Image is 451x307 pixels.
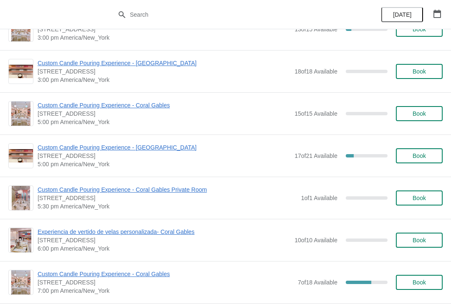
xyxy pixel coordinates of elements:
[38,152,290,160] span: [STREET_ADDRESS]
[38,101,290,109] span: Custom Candle Pouring Experience - Coral Gables
[396,106,443,121] button: Book
[396,190,443,206] button: Book
[38,194,297,202] span: [STREET_ADDRESS]
[294,152,337,159] span: 17 of 21 Available
[38,287,294,295] span: 7:00 pm America/New_York
[38,244,290,253] span: 6:00 pm America/New_York
[294,237,337,244] span: 10 of 10 Available
[129,7,338,22] input: Search
[38,59,290,67] span: Custom Candle Pouring Experience - [GEOGRAPHIC_DATA]
[11,17,31,41] img: Custom Candle Pouring Experience - Coral Gables | 154 Giralda Avenue, Coral Gables, FL, USA | 3:0...
[38,143,290,152] span: Custom Candle Pouring Experience - [GEOGRAPHIC_DATA]
[9,65,33,79] img: Custom Candle Pouring Experience - Fort Lauderdale | 914 East Las Olas Boulevard, Fort Lauderdale...
[396,233,443,248] button: Book
[413,26,426,33] span: Book
[11,270,31,294] img: Custom Candle Pouring Experience - Coral Gables | 154 Giralda Avenue, Coral Gables, FL, USA | 7:0...
[38,160,290,168] span: 5:00 pm America/New_York
[38,202,297,211] span: 5:30 pm America/New_York
[396,275,443,290] button: Book
[413,195,426,201] span: Book
[294,110,337,117] span: 15 of 15 Available
[393,11,411,18] span: [DATE]
[38,236,290,244] span: [STREET_ADDRESS]
[38,67,290,76] span: [STREET_ADDRESS]
[413,152,426,159] span: Book
[38,25,290,33] span: [STREET_ADDRESS]
[413,110,426,117] span: Book
[38,270,294,278] span: Custom Candle Pouring Experience - Coral Gables
[294,26,337,33] span: 13 of 15 Available
[38,185,297,194] span: Custom Candle Pouring Experience - Coral Gables Private Room
[396,64,443,79] button: Book
[11,101,31,126] img: Custom Candle Pouring Experience - Coral Gables | 154 Giralda Avenue, Coral Gables, FL, USA | 5:0...
[396,148,443,163] button: Book
[38,278,294,287] span: [STREET_ADDRESS]
[301,195,337,201] span: 1 of 1 Available
[396,22,443,37] button: Book
[38,76,290,84] span: 3:00 pm America/New_York
[413,68,426,75] span: Book
[413,279,426,286] span: Book
[9,149,33,163] img: Custom Candle Pouring Experience - Fort Lauderdale | 914 East Las Olas Boulevard, Fort Lauderdale...
[413,237,426,244] span: Book
[381,7,423,22] button: [DATE]
[38,118,290,126] span: 5:00 pm America/New_York
[38,228,290,236] span: Experiencia de vertido de velas personalizada- Coral Gables
[298,279,337,286] span: 7 of 18 Available
[10,228,31,252] img: Experiencia de vertido de velas personalizada- Coral Gables | 154 Giralda Avenue, Coral Gables, F...
[294,68,337,75] span: 18 of 18 Available
[38,109,290,118] span: [STREET_ADDRESS]
[38,33,290,42] span: 3:00 pm America/New_York
[12,186,30,210] img: Custom Candle Pouring Experience - Coral Gables Private Room | 154 Giralda Avenue, Coral Gables, ...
